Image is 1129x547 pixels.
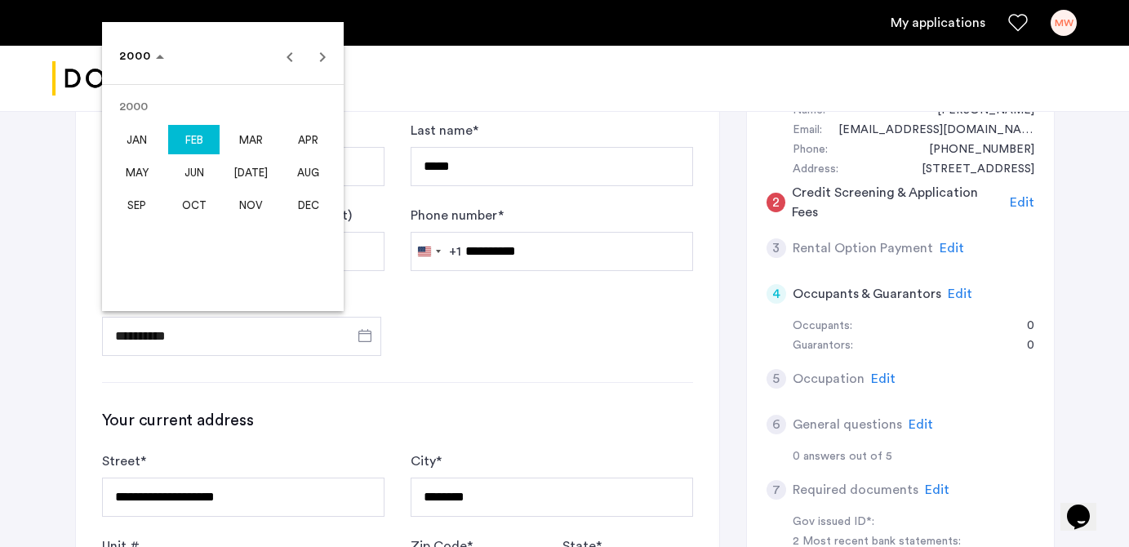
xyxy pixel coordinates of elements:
[111,158,162,187] span: MAY
[282,125,334,154] span: APR
[109,91,337,123] td: 2000
[166,123,223,156] button: February 2000
[306,40,339,73] button: Next year
[119,51,152,62] span: 2000
[109,189,166,221] button: September 2000
[225,190,277,220] span: NOV
[111,190,162,220] span: SEP
[166,189,223,221] button: October 2000
[280,189,337,221] button: December 2000
[168,125,220,154] span: FEB
[168,158,220,187] span: JUN
[111,125,162,154] span: JAN
[223,189,280,221] button: November 2000
[1060,482,1113,531] iframe: chat widget
[282,158,334,187] span: AUG
[168,190,220,220] span: OCT
[109,123,166,156] button: January 2000
[113,42,171,71] button: Choose date
[109,156,166,189] button: May 2000
[225,158,277,187] span: [DATE]
[273,40,306,73] button: Previous year
[223,156,280,189] button: July 2000
[166,156,223,189] button: June 2000
[223,123,280,156] button: March 2000
[280,156,337,189] button: August 2000
[282,190,334,220] span: DEC
[225,125,277,154] span: MAR
[280,123,337,156] button: April 2000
